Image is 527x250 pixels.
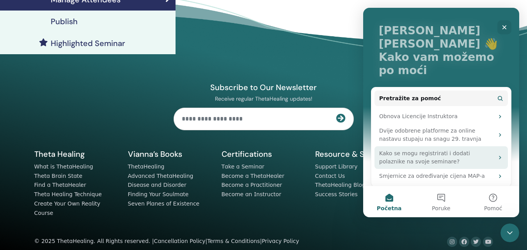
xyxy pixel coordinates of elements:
a: Support Library [315,163,358,170]
h4: Publish [51,17,78,26]
a: Become a Practitioner [222,182,282,188]
a: Become an Instructor [222,191,281,197]
a: Success Stories [315,191,358,197]
a: Disease and Disorder [128,182,186,188]
a: Seven Planes of Existence [128,200,200,207]
a: Take a Seminar [222,163,264,170]
a: Advanced ThetaHealing [128,173,193,179]
a: ThetaHealing [128,163,165,170]
iframe: Intercom live chat [500,223,519,242]
a: Cancellation Policy [154,238,205,244]
a: ThetaHealing Blog [315,182,366,188]
h4: Subscribe to Our Newsletter [174,82,354,92]
a: Create Your Own Reality Course [34,200,101,216]
h5: Certifications [222,149,306,159]
a: Terms & Conditions [207,238,260,244]
a: What is ThetaHealing [34,163,93,170]
a: Theta Brain State [34,173,83,179]
a: Contact Us [315,173,345,179]
a: Privacy Policy [262,238,299,244]
h5: Theta Healing [34,149,119,159]
div: © 2025 ThetaHealing. All Rights reserved. | | | [34,237,299,246]
p: Receive regular ThetaHealing updates! [174,95,354,102]
iframe: Intercom live chat [363,8,519,217]
h5: Vianna’s Books [128,149,212,159]
a: Theta Healing Technique [34,191,102,197]
h4: Highlighted Seminar [51,39,125,48]
h5: Resource & Support [315,149,399,159]
a: Become a ThetaHealer [222,173,284,179]
a: Finding Your Soulmate [128,191,189,197]
a: Find a ThetaHealer [34,182,86,188]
